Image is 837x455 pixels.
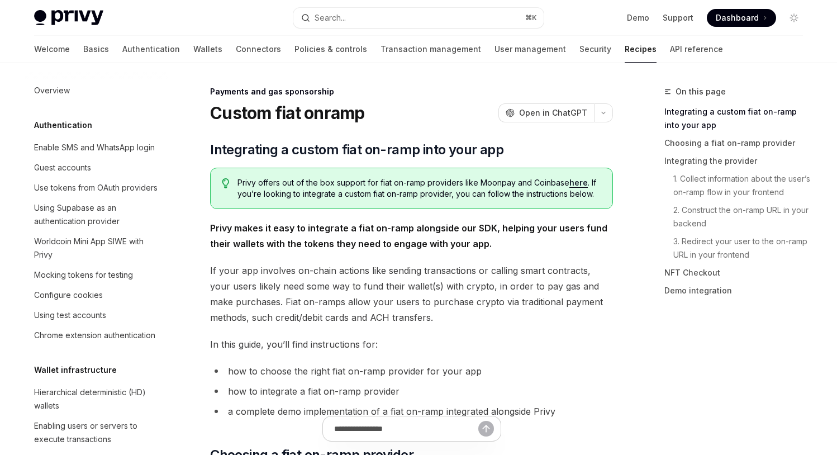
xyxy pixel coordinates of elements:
[25,416,168,449] a: Enabling users or servers to execute transactions
[210,141,503,159] span: Integrating a custom fiat on-ramp into your app
[34,309,106,322] div: Using test accounts
[25,325,168,345] a: Chrome extension authentication
[315,11,346,25] div: Search...
[25,285,168,305] a: Configure cookies
[25,265,168,285] a: Mocking tokens for testing
[210,263,613,325] span: If your app involves on-chain actions like sending transactions or calling smart contracts, your ...
[664,282,812,300] a: Demo integration
[25,305,168,325] a: Using test accounts
[34,386,161,413] div: Hierarchical deterministic (HD) wallets
[381,36,481,63] a: Transaction management
[664,134,812,152] a: Choosing a fiat on-ramp provider
[25,158,168,178] a: Guest accounts
[210,383,613,399] li: how to integrate a fiat on-ramp provider
[25,178,168,198] a: Use tokens from OAuth providers
[625,36,657,63] a: Recipes
[25,382,168,416] a: Hierarchical deterministic (HD) wallets
[673,233,812,264] a: 3. Redirect your user to the on-ramp URL in your frontend
[664,103,812,134] a: Integrating a custom fiat on-ramp into your app
[627,12,649,23] a: Demo
[34,181,158,195] div: Use tokens from OAuth providers
[34,10,103,26] img: light logo
[498,103,594,122] button: Open in ChatGPT
[663,12,693,23] a: Support
[519,107,587,119] span: Open in ChatGPT
[210,404,613,419] li: a complete demo implementation of a fiat on-ramp integrated alongside Privy
[673,170,812,201] a: 1. Collect information about the user’s on-ramp flow in your frontend
[673,201,812,233] a: 2. Construct the on-ramp URL in your backend
[236,36,281,63] a: Connectors
[34,235,161,262] div: Worldcoin Mini App SIWE with Privy
[525,13,537,22] span: ⌘ K
[478,421,494,437] button: Send message
[210,363,613,379] li: how to choose the right fiat on-ramp provider for your app
[34,84,70,97] div: Overview
[25,231,168,265] a: Worldcoin Mini App SIWE with Privy
[569,178,588,188] a: here
[34,201,161,228] div: Using Supabase as an authentication provider
[494,36,566,63] a: User management
[664,152,812,170] a: Integrating the provider
[210,336,613,352] span: In this guide, you’ll find instructions for:
[34,288,103,302] div: Configure cookies
[34,161,91,174] div: Guest accounts
[210,86,613,97] div: Payments and gas sponsorship
[34,268,133,282] div: Mocking tokens for testing
[193,36,222,63] a: Wallets
[210,103,365,123] h1: Custom fiat onramp
[785,9,803,27] button: Toggle dark mode
[34,36,70,63] a: Welcome
[34,119,92,132] h5: Authentication
[34,329,155,342] div: Chrome extension authentication
[676,85,726,98] span: On this page
[34,141,155,154] div: Enable SMS and WhatsApp login
[122,36,180,63] a: Authentication
[294,36,367,63] a: Policies & controls
[716,12,759,23] span: Dashboard
[210,222,607,249] strong: Privy makes it easy to integrate a fiat on-ramp alongside our SDK, helping your users fund their ...
[664,264,812,282] a: NFT Checkout
[670,36,723,63] a: API reference
[34,363,117,377] h5: Wallet infrastructure
[25,138,168,158] a: Enable SMS and WhatsApp login
[237,177,601,200] span: Privy offers out of the box support for fiat on-ramp providers like Moonpay and Coinbase . If you...
[25,80,168,101] a: Overview
[83,36,109,63] a: Basics
[34,419,161,446] div: Enabling users or servers to execute transactions
[707,9,776,27] a: Dashboard
[222,178,230,188] svg: Tip
[579,36,611,63] a: Security
[293,8,544,28] button: Search...⌘K
[25,198,168,231] a: Using Supabase as an authentication provider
